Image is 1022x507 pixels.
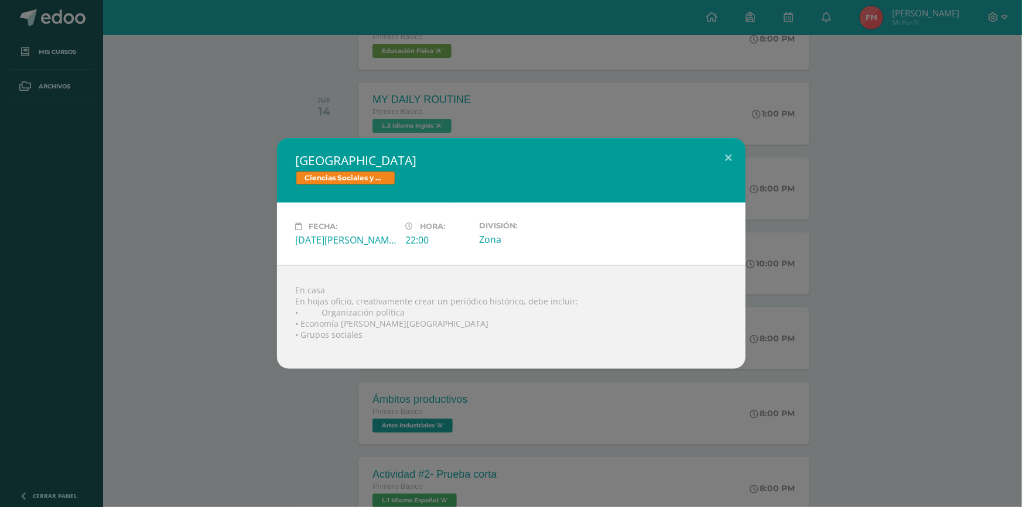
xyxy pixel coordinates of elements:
label: División: [479,221,580,230]
div: 22:00 [406,234,470,246]
div: [DATE][PERSON_NAME] [296,234,397,246]
span: Hora: [421,222,446,231]
span: Fecha: [309,222,338,231]
div: En casa En hojas oficio, creativamente crear un periódico histórico, debe incluir: •Organiza... [277,265,746,369]
button: Close (Esc) [712,138,746,178]
span: Ciencias Sociales y Formación Ciudadana [296,171,395,185]
div: Zona [479,233,580,246]
h2: [GEOGRAPHIC_DATA] [296,152,727,169]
